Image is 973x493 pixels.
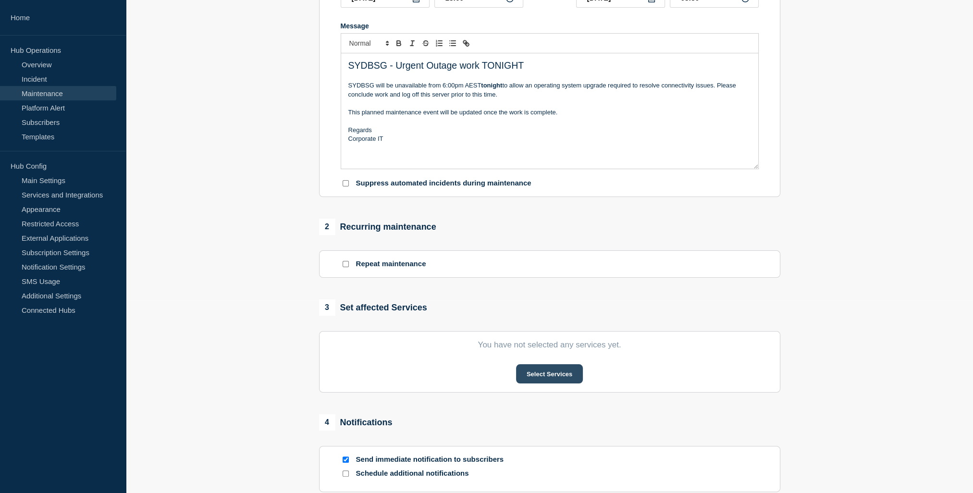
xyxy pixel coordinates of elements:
[343,261,349,267] input: Repeat maintenance
[348,135,751,143] p: Corporate IT
[348,108,751,117] p: This planned maintenance event will be updated once the work is complete.
[345,37,392,49] span: Font size
[348,81,751,99] p: SYDBSG will be unavailable from 6:00pm AEST to allow an operating system upgrade required to reso...
[341,340,759,350] p: You have not selected any services yet.
[343,470,349,477] input: Schedule additional notifications
[419,37,432,49] button: Toggle strikethrough text
[319,299,335,316] span: 3
[392,37,406,49] button: Toggle bold text
[356,179,531,188] p: Suppress automated incidents during maintenance
[432,37,446,49] button: Toggle ordered list
[356,259,426,269] p: Repeat maintenance
[356,455,510,464] p: Send immediate notification to subscribers
[348,60,524,71] span: SYDBSG - Urgent Outage work TONIGHT
[481,82,502,89] strong: tonight
[343,180,349,186] input: Suppress automated incidents during maintenance
[341,22,759,30] div: Message
[459,37,473,49] button: Toggle link
[406,37,419,49] button: Toggle italic text
[341,53,758,169] div: Message
[319,219,436,235] div: Recurring maintenance
[516,364,583,383] button: Select Services
[348,126,751,135] p: Regards
[356,469,510,478] p: Schedule additional notifications
[446,37,459,49] button: Toggle bulleted list
[319,414,335,431] span: 4
[319,219,335,235] span: 2
[319,299,427,316] div: Set affected Services
[319,414,393,431] div: Notifications
[343,456,349,463] input: Send immediate notification to subscribers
